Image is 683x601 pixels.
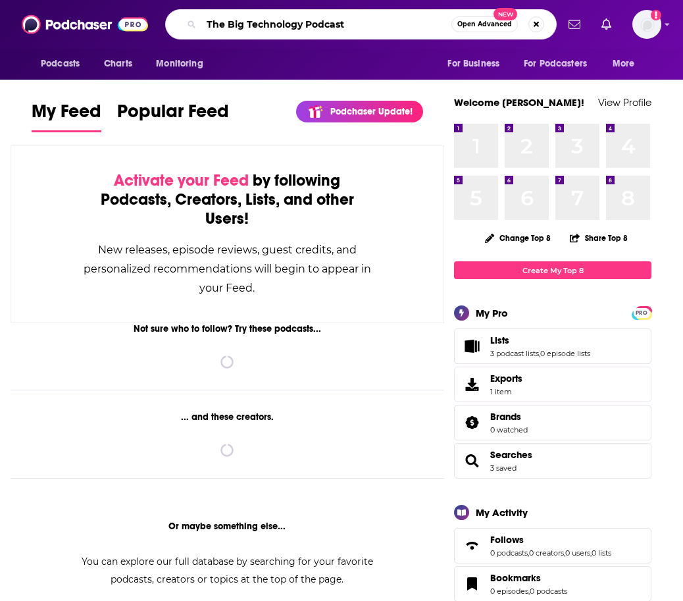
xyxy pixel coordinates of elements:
[539,349,540,358] span: ,
[563,13,586,36] a: Show notifications dropdown
[490,534,611,546] a: Follows
[632,10,661,39] button: Show profile menu
[524,55,587,73] span: For Podcasters
[459,413,485,432] a: Brands
[11,411,444,423] div: ... and these creators.
[454,328,651,364] span: Lists
[490,548,528,558] a: 0 podcasts
[77,171,378,228] div: by following Podcasts, Creators, Lists, and other Users!
[447,55,499,73] span: For Business
[490,425,528,434] a: 0 watched
[451,16,518,32] button: Open AdvancedNew
[459,452,485,470] a: Searches
[515,51,606,76] button: open menu
[596,13,617,36] a: Show notifications dropdown
[569,225,628,251] button: Share Top 8
[490,411,521,423] span: Brands
[22,12,148,37] img: Podchaser - Follow, Share and Rate Podcasts
[41,55,80,73] span: Podcasts
[603,51,651,76] button: open menu
[95,51,140,76] a: Charts
[490,463,517,473] a: 3 saved
[117,100,229,130] span: Popular Feed
[490,349,539,358] a: 3 podcast lists
[529,548,564,558] a: 0 creators
[493,8,517,20] span: New
[32,51,97,76] button: open menu
[32,100,101,130] span: My Feed
[490,411,528,423] a: Brands
[476,506,528,519] div: My Activity
[564,548,565,558] span: ,
[490,572,567,584] a: Bookmarks
[454,528,651,563] span: Follows
[490,334,590,346] a: Lists
[11,521,444,532] div: Or maybe something else...
[147,51,220,76] button: open menu
[156,55,203,73] span: Monitoring
[634,308,649,318] span: PRO
[592,548,611,558] a: 0 lists
[651,10,661,20] svg: Add a profile image
[477,230,559,246] button: Change Top 8
[11,323,444,334] div: Not sure who to follow? Try these podcasts...
[490,534,524,546] span: Follows
[598,96,651,109] a: View Profile
[454,405,651,440] span: Brands
[490,387,522,396] span: 1 item
[77,240,378,298] div: New releases, episode reviews, guest credits, and personalized recommendations will begin to appe...
[454,96,584,109] a: Welcome [PERSON_NAME]!
[459,375,485,394] span: Exports
[104,55,132,73] span: Charts
[457,21,512,28] span: Open Advanced
[490,572,541,584] span: Bookmarks
[632,10,661,39] img: User Profile
[565,548,590,558] a: 0 users
[438,51,516,76] button: open menu
[114,170,249,190] span: Activate your Feed
[32,100,101,132] a: My Feed
[490,587,528,596] a: 0 episodes
[454,261,651,279] a: Create My Top 8
[613,55,635,73] span: More
[454,443,651,479] span: Searches
[459,575,485,593] a: Bookmarks
[330,106,413,117] p: Podchaser Update!
[490,373,522,384] span: Exports
[528,587,530,596] span: ,
[459,536,485,555] a: Follows
[530,587,567,596] a: 0 podcasts
[590,548,592,558] span: ,
[201,14,451,35] input: Search podcasts, credits, & more...
[490,449,532,461] a: Searches
[634,307,649,317] a: PRO
[476,307,508,319] div: My Pro
[117,100,229,132] a: Popular Feed
[65,553,389,588] div: You can explore our full database by searching for your favorite podcasts, creators or topics at ...
[528,548,529,558] span: ,
[632,10,661,39] span: Logged in as TrevorC
[454,367,651,402] a: Exports
[540,349,590,358] a: 0 episode lists
[490,334,509,346] span: Lists
[165,9,557,39] div: Search podcasts, credits, & more...
[459,337,485,355] a: Lists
